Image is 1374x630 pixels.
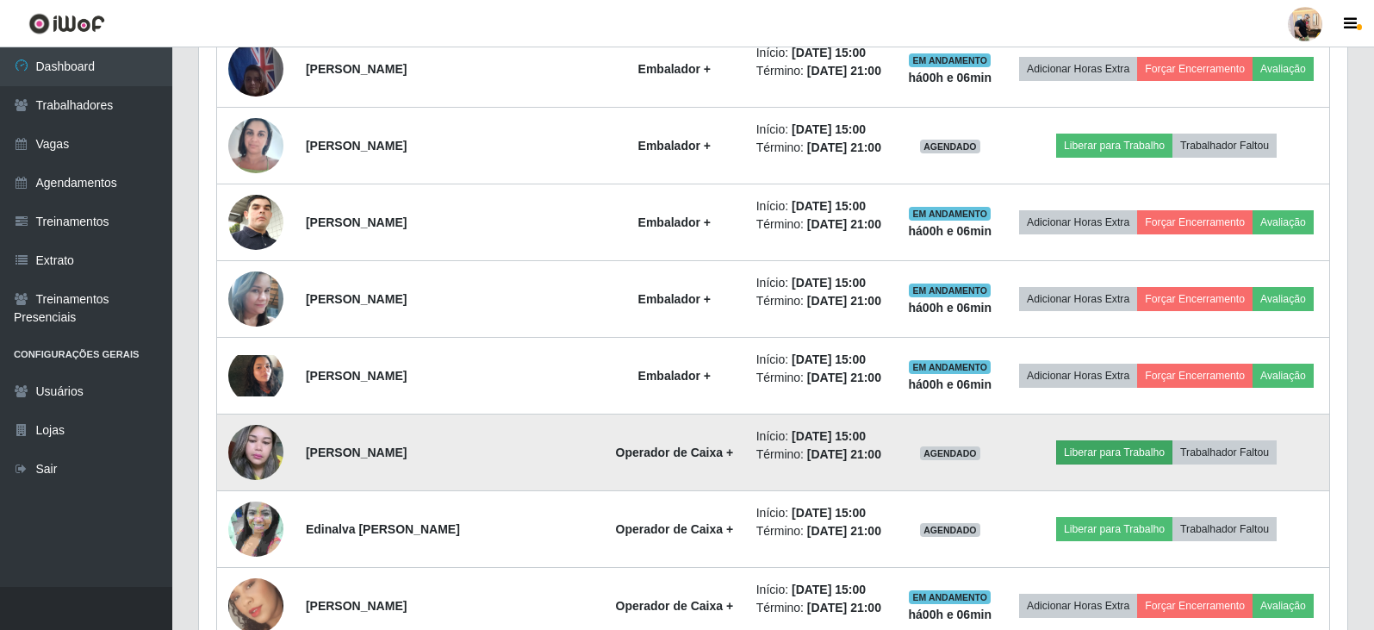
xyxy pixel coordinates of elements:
[1137,210,1253,234] button: Forçar Encerramento
[756,197,886,215] li: Início:
[756,581,886,599] li: Início:
[792,122,866,136] time: [DATE] 15:00
[228,480,283,578] img: 1650687338616.jpeg
[756,121,886,139] li: Início:
[920,523,980,537] span: AGENDADO
[807,140,881,154] time: [DATE] 21:00
[756,139,886,157] li: Término:
[306,62,407,76] strong: [PERSON_NAME]
[1172,440,1277,465] button: Trabalhador Faltou
[1253,594,1314,618] button: Avaliação
[792,352,866,366] time: [DATE] 15:00
[1019,594,1137,618] button: Adicionar Horas Extra
[1056,134,1172,158] button: Liberar para Trabalho
[756,274,886,292] li: Início:
[756,522,886,540] li: Término:
[756,369,886,387] li: Término:
[1253,57,1314,81] button: Avaliação
[792,506,866,520] time: [DATE] 15:00
[616,446,734,459] strong: Operador de Caixa +
[756,62,886,80] li: Término:
[756,446,886,464] li: Término:
[1253,364,1314,388] button: Avaliação
[616,599,734,613] strong: Operador de Caixa +
[909,71,992,84] strong: há 00 h e 06 min
[1253,287,1314,311] button: Avaliação
[909,608,992,621] strong: há 00 h e 06 min
[756,599,886,617] li: Término:
[1019,210,1137,234] button: Adicionar Horas Extra
[756,215,886,234] li: Término:
[638,215,711,229] strong: Embalador +
[306,292,407,306] strong: [PERSON_NAME]
[909,301,992,315] strong: há 00 h e 06 min
[792,276,866,290] time: [DATE] 15:00
[807,64,881,78] time: [DATE] 21:00
[638,369,711,383] strong: Embalador +
[1137,364,1253,388] button: Forçar Encerramento
[756,504,886,522] li: Início:
[920,140,980,153] span: AGENDADO
[306,599,407,613] strong: [PERSON_NAME]
[807,524,881,538] time: [DATE] 21:00
[920,446,980,460] span: AGENDADO
[909,207,991,221] span: EM ANDAMENTO
[638,62,711,76] strong: Embalador +
[909,224,992,238] strong: há 00 h e 06 min
[909,284,991,297] span: EM ANDAMENTO
[807,217,881,231] time: [DATE] 21:00
[1056,517,1172,541] button: Liberar para Trabalho
[1137,287,1253,311] button: Forçar Encerramento
[306,369,407,383] strong: [PERSON_NAME]
[1172,134,1277,158] button: Trabalhador Faltou
[228,173,283,271] img: 1654341845405.jpeg
[1019,57,1137,81] button: Adicionar Horas Extra
[756,44,886,62] li: Início:
[306,522,460,536] strong: Edinalva [PERSON_NAME]
[1172,517,1277,541] button: Trabalhador Faltou
[1019,287,1137,311] button: Adicionar Horas Extra
[306,139,407,153] strong: [PERSON_NAME]
[807,601,881,614] time: [DATE] 21:00
[756,292,886,310] li: Término:
[228,416,283,490] img: 1634907805222.jpeg
[792,583,866,596] time: [DATE] 15:00
[756,351,886,369] li: Início:
[807,447,881,461] time: [DATE] 21:00
[1253,210,1314,234] button: Avaliação
[807,371,881,384] time: [DATE] 21:00
[228,250,283,348] img: 1683770959203.jpeg
[792,46,866,59] time: [DATE] 15:00
[807,294,881,308] time: [DATE] 21:00
[792,199,866,213] time: [DATE] 15:00
[1056,440,1172,465] button: Liberar para Trabalho
[909,360,991,374] span: EM ANDAMENTO
[28,13,105,34] img: CoreUI Logo
[1019,364,1137,388] button: Adicionar Horas Extra
[909,53,991,67] span: EM ANDAMENTO
[1137,57,1253,81] button: Forçar Encerramento
[792,429,866,443] time: [DATE] 15:00
[909,590,991,604] span: EM ANDAMENTO
[638,292,711,306] strong: Embalador +
[756,427,886,446] li: Início:
[228,32,283,105] img: 1661211486816.jpeg
[616,522,734,536] strong: Operador de Caixa +
[306,215,407,229] strong: [PERSON_NAME]
[228,109,283,182] img: 1705690307767.jpeg
[909,377,992,391] strong: há 00 h e 06 min
[228,355,283,396] img: 1732121401472.jpeg
[306,446,407,459] strong: [PERSON_NAME]
[638,139,711,153] strong: Embalador +
[1137,594,1253,618] button: Forçar Encerramento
